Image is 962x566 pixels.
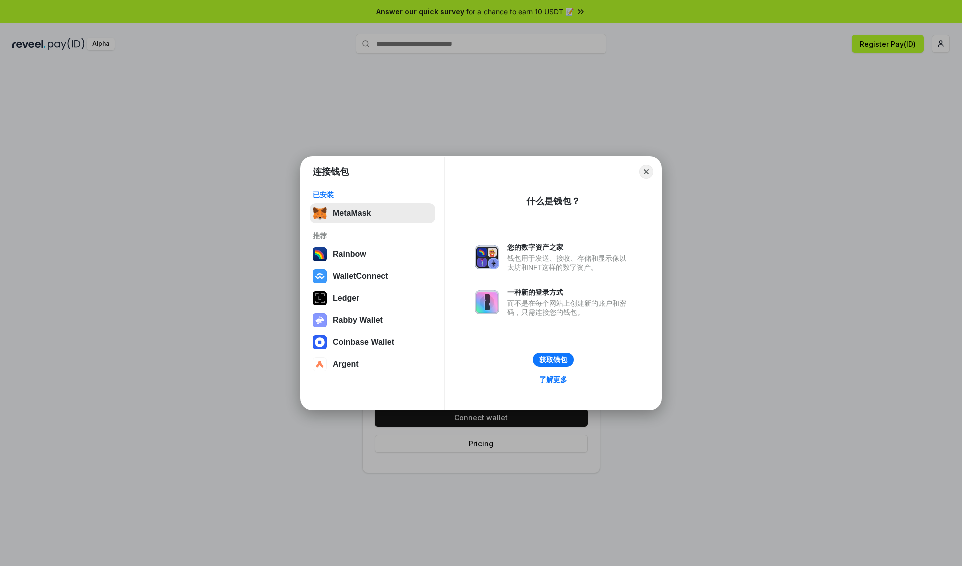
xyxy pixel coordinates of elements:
[313,231,432,240] div: 推荐
[313,357,327,371] img: svg+xml,%3Csvg%20width%3D%2228%22%20height%3D%2228%22%20viewBox%3D%220%200%2028%2028%22%20fill%3D...
[333,316,383,325] div: Rabby Wallet
[310,266,435,286] button: WalletConnect
[507,299,631,317] div: 而不是在每个网站上创建新的账户和密码，只需连接您的钱包。
[313,291,327,305] img: svg+xml,%3Csvg%20xmlns%3D%22http%3A%2F%2Fwww.w3.org%2F2000%2Fsvg%22%20width%3D%2228%22%20height%3...
[313,247,327,261] img: svg+xml,%3Csvg%20width%3D%22120%22%20height%3D%22120%22%20viewBox%3D%220%200%20120%20120%22%20fil...
[533,353,574,367] button: 获取钱包
[333,209,371,218] div: MetaMask
[475,290,499,314] img: svg+xml,%3Csvg%20xmlns%3D%22http%3A%2F%2Fwww.w3.org%2F2000%2Fsvg%22%20fill%3D%22none%22%20viewBox...
[313,206,327,220] img: svg+xml,%3Csvg%20fill%3D%22none%22%20height%3D%2233%22%20viewBox%3D%220%200%2035%2033%22%20width%...
[333,272,388,281] div: WalletConnect
[310,288,435,308] button: Ledger
[539,355,567,364] div: 获取钱包
[333,338,394,347] div: Coinbase Wallet
[313,190,432,199] div: 已安装
[313,166,349,178] h1: 连接钱包
[333,250,366,259] div: Rainbow
[333,294,359,303] div: Ledger
[313,335,327,349] img: svg+xml,%3Csvg%20width%3D%2228%22%20height%3D%2228%22%20viewBox%3D%220%200%2028%2028%22%20fill%3D...
[310,244,435,264] button: Rainbow
[526,195,580,207] div: 什么是钱包？
[310,332,435,352] button: Coinbase Wallet
[639,165,653,179] button: Close
[310,354,435,374] button: Argent
[475,245,499,269] img: svg+xml,%3Csvg%20xmlns%3D%22http%3A%2F%2Fwww.w3.org%2F2000%2Fsvg%22%20fill%3D%22none%22%20viewBox...
[533,373,573,386] a: 了解更多
[507,288,631,297] div: 一种新的登录方式
[313,313,327,327] img: svg+xml,%3Csvg%20xmlns%3D%22http%3A%2F%2Fwww.w3.org%2F2000%2Fsvg%22%20fill%3D%22none%22%20viewBox...
[333,360,359,369] div: Argent
[313,269,327,283] img: svg+xml,%3Csvg%20width%3D%2228%22%20height%3D%2228%22%20viewBox%3D%220%200%2028%2028%22%20fill%3D...
[310,203,435,223] button: MetaMask
[310,310,435,330] button: Rabby Wallet
[507,243,631,252] div: 您的数字资产之家
[507,254,631,272] div: 钱包用于发送、接收、存储和显示像以太坊和NFT这样的数字资产。
[539,375,567,384] div: 了解更多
